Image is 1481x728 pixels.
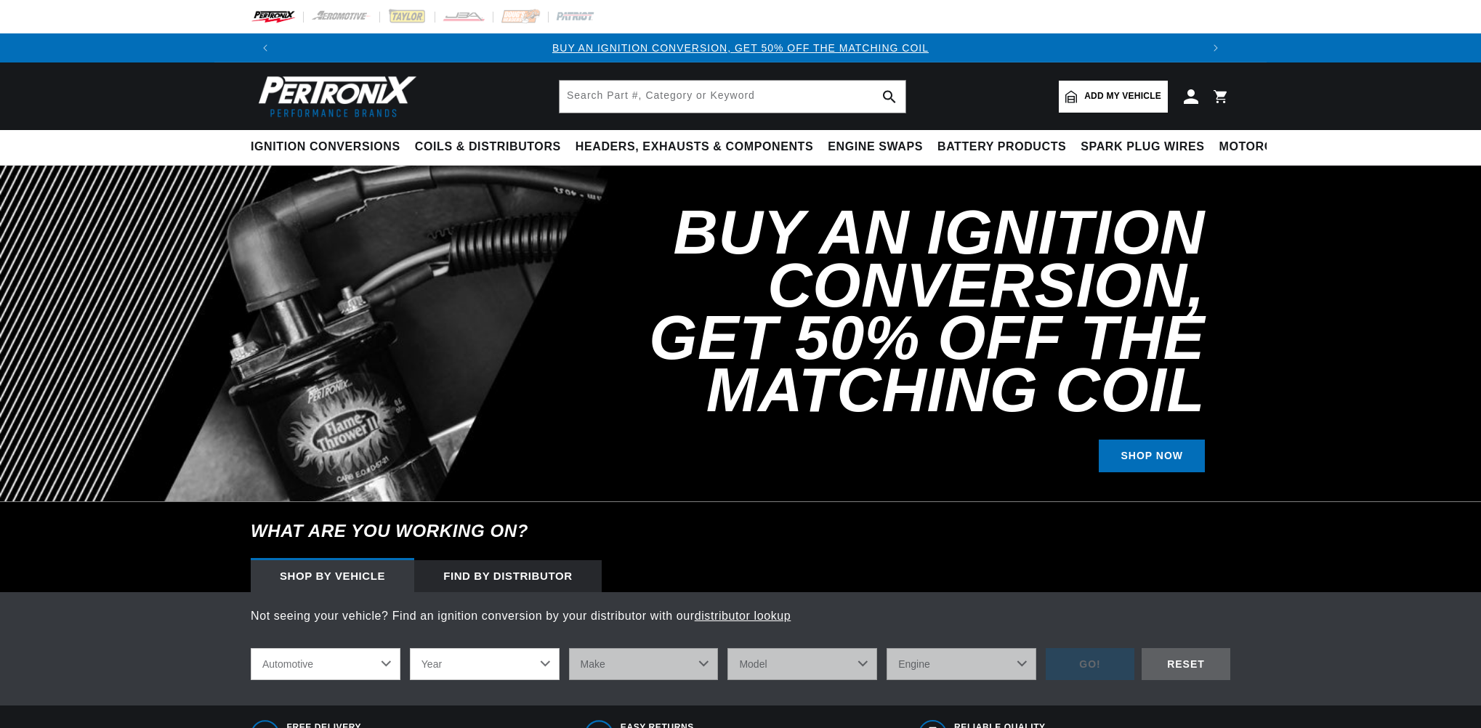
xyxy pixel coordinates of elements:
div: RESET [1142,648,1230,681]
summary: Battery Products [930,130,1073,164]
summary: Headers, Exhausts & Components [568,130,820,164]
a: BUY AN IGNITION CONVERSION, GET 50% OFF THE MATCHING COIL [552,42,929,54]
select: Model [727,648,877,680]
button: Translation missing: en.sections.announcements.next_announcement [1201,33,1230,62]
span: Spark Plug Wires [1081,139,1204,155]
button: search button [873,81,905,113]
button: Translation missing: en.sections.announcements.previous_announcement [251,33,280,62]
span: Ignition Conversions [251,139,400,155]
summary: Engine Swaps [820,130,930,164]
div: Find by Distributor [414,560,602,592]
img: Pertronix [251,71,418,121]
summary: Motorcycle [1212,130,1313,164]
select: Ride Type [251,648,400,680]
h6: What are you working on? [214,502,1267,560]
a: SHOP NOW [1099,440,1205,472]
div: Announcement [280,40,1201,56]
span: Headers, Exhausts & Components [576,139,813,155]
p: Not seeing your vehicle? Find an ignition conversion by your distributor with our [251,607,1230,626]
summary: Coils & Distributors [408,130,568,164]
slideshow-component: Translation missing: en.sections.announcements.announcement_bar [214,33,1267,62]
summary: Spark Plug Wires [1073,130,1211,164]
span: Battery Products [937,139,1066,155]
span: Coils & Distributors [415,139,561,155]
select: Engine [887,648,1036,680]
div: Shop by vehicle [251,560,414,592]
select: Make [569,648,719,680]
input: Search Part #, Category or Keyword [560,81,905,113]
a: Add my vehicle [1059,81,1168,113]
h2: Buy an Ignition Conversion, Get 50% off the Matching Coil [584,206,1205,416]
a: distributor lookup [695,610,791,622]
select: Year [410,648,560,680]
span: Motorcycle [1219,139,1306,155]
summary: Ignition Conversions [251,130,408,164]
span: Add my vehicle [1084,89,1161,103]
span: Engine Swaps [828,139,923,155]
div: 1 of 3 [280,40,1201,56]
